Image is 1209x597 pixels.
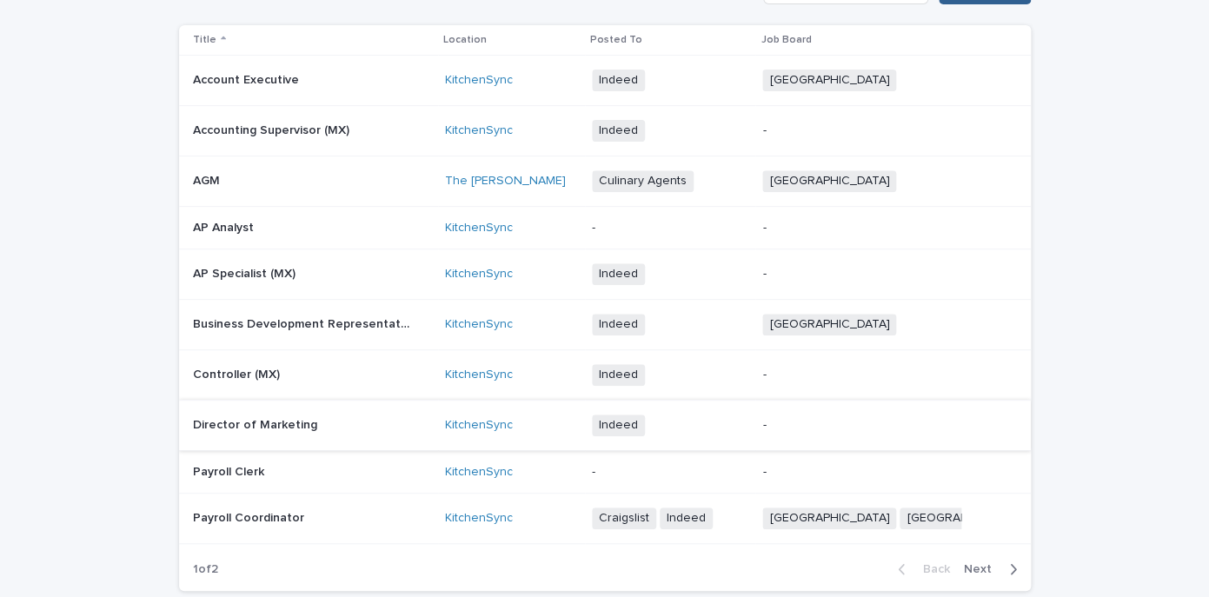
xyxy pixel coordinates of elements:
[592,465,748,480] p: -
[660,507,713,529] span: Indeed
[592,120,645,142] span: Indeed
[193,314,414,332] p: Business Development Representative
[762,507,896,529] span: [GEOGRAPHIC_DATA]
[445,174,566,189] a: The [PERSON_NAME]
[193,364,283,382] p: Controller (MX)
[592,507,656,529] span: Craigslist
[762,418,980,433] p: -
[762,170,896,192] span: [GEOGRAPHIC_DATA]
[592,364,645,386] span: Indeed
[193,70,302,88] p: Account Executive
[179,450,1031,494] tr: Payroll ClerkPayroll Clerk KitchenSync --
[762,314,896,335] span: [GEOGRAPHIC_DATA]
[762,123,980,138] p: -
[445,73,513,88] a: KitchenSync
[193,507,308,526] p: Payroll Coordinator
[900,507,1033,529] span: [GEOGRAPHIC_DATA]
[193,30,216,50] p: Title
[445,465,513,480] a: KitchenSync
[193,217,257,235] p: AP Analyst
[957,561,1031,577] button: Next
[179,349,1031,400] tr: Controller (MX)Controller (MX) KitchenSync Indeed-
[179,156,1031,206] tr: AGMAGM The [PERSON_NAME] Culinary Agents[GEOGRAPHIC_DATA]
[445,368,513,382] a: KitchenSync
[179,249,1031,300] tr: AP Specialist (MX)AP Specialist (MX) KitchenSync Indeed-
[445,267,513,282] a: KitchenSync
[445,511,513,526] a: KitchenSync
[193,120,353,138] p: Accounting Supervisor (MX)
[445,123,513,138] a: KitchenSync
[964,563,1002,575] span: Next
[592,263,645,285] span: Indeed
[913,563,950,575] span: Back
[445,418,513,433] a: KitchenSync
[445,221,513,235] a: KitchenSync
[193,170,223,189] p: AGM
[445,317,513,332] a: KitchenSync
[179,494,1031,544] tr: Payroll CoordinatorPayroll Coordinator KitchenSync CraigslistIndeed[GEOGRAPHIC_DATA][GEOGRAPHIC_D...
[179,206,1031,249] tr: AP AnalystAP Analyst KitchenSync --
[592,314,645,335] span: Indeed
[590,30,642,50] p: Posted To
[762,267,980,282] p: -
[884,561,957,577] button: Back
[762,70,896,91] span: [GEOGRAPHIC_DATA]
[193,263,299,282] p: AP Specialist (MX)
[179,400,1031,450] tr: Director of MarketingDirector of Marketing KitchenSync Indeed-
[592,170,694,192] span: Culinary Agents
[592,415,645,436] span: Indeed
[179,548,232,591] p: 1 of 2
[193,415,321,433] p: Director of Marketing
[193,461,268,480] p: Payroll Clerk
[762,465,980,480] p: -
[762,221,980,235] p: -
[179,105,1031,156] tr: Accounting Supervisor (MX)Accounting Supervisor (MX) KitchenSync Indeed-
[179,56,1031,106] tr: Account ExecutiveAccount Executive KitchenSync Indeed[GEOGRAPHIC_DATA]
[443,30,487,50] p: Location
[179,300,1031,350] tr: Business Development RepresentativeBusiness Development Representative KitchenSync Indeed[GEOGRAP...
[762,368,980,382] p: -
[592,70,645,91] span: Indeed
[761,30,811,50] p: Job Board
[592,221,748,235] p: -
